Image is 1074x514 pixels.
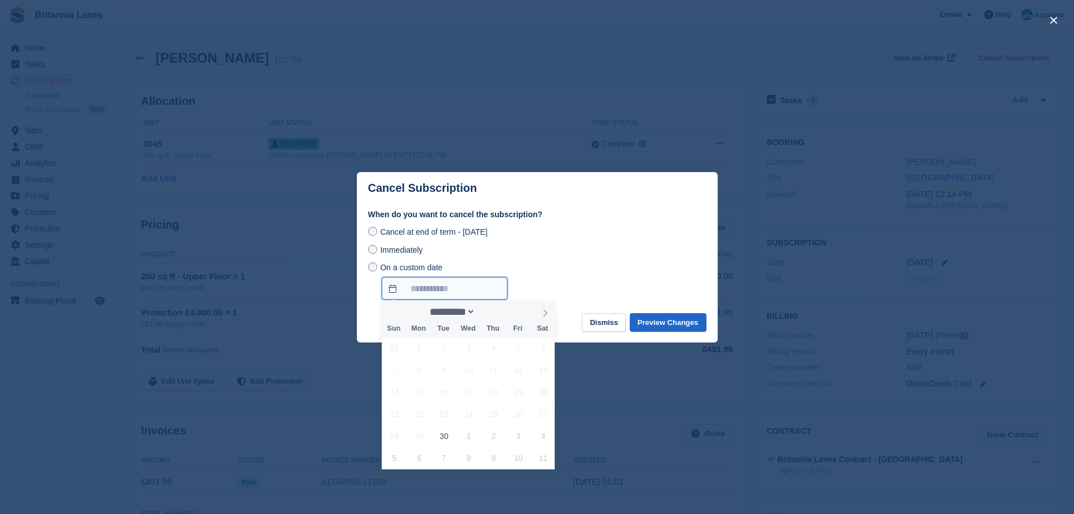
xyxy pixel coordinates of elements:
span: October 11, 2025 [532,447,554,469]
span: September 17, 2025 [458,381,480,403]
span: Immediately [380,245,422,254]
span: Sun [382,325,406,332]
p: Cancel Subscription [368,182,477,195]
span: October 6, 2025 [408,447,430,469]
span: September 23, 2025 [433,403,455,425]
span: September 16, 2025 [433,381,455,403]
button: close [1045,11,1063,29]
span: September 19, 2025 [507,381,529,403]
span: October 3, 2025 [507,425,529,447]
span: October 1, 2025 [458,425,480,447]
span: October 9, 2025 [483,447,505,469]
span: October 4, 2025 [532,425,554,447]
span: September 22, 2025 [408,403,430,425]
span: September 28, 2025 [383,425,405,447]
span: On a custom date [380,263,443,272]
select: Month [426,306,475,318]
span: September 15, 2025 [408,381,430,403]
span: Fri [505,325,530,332]
label: When do you want to cancel the subscription? [368,209,706,221]
span: October 7, 2025 [433,447,455,469]
input: Immediately [368,245,377,254]
span: September 8, 2025 [408,359,430,381]
span: October 8, 2025 [458,447,480,469]
input: Year [475,306,511,318]
span: September 11, 2025 [483,359,505,381]
span: September 9, 2025 [433,359,455,381]
span: September 30, 2025 [433,425,455,447]
span: September 29, 2025 [408,425,430,447]
span: September 26, 2025 [507,403,529,425]
span: August 31, 2025 [383,337,405,359]
span: October 10, 2025 [507,447,529,469]
span: September 4, 2025 [483,337,505,359]
button: Preview Changes [630,313,706,332]
input: On a custom date [382,277,507,300]
span: October 5, 2025 [383,447,405,469]
button: Dismiss [582,313,626,332]
span: Tue [431,325,456,332]
span: September 5, 2025 [507,337,529,359]
input: Cancel at end of term - [DATE] [368,227,377,236]
span: Sat [530,325,555,332]
span: September 2, 2025 [433,337,455,359]
span: September 12, 2025 [507,359,529,381]
span: Wed [456,325,480,332]
span: September 24, 2025 [458,403,480,425]
span: September 3, 2025 [458,337,480,359]
span: September 13, 2025 [532,359,554,381]
span: September 27, 2025 [532,403,554,425]
span: September 6, 2025 [532,337,554,359]
span: September 25, 2025 [483,403,505,425]
span: Mon [406,325,431,332]
span: September 21, 2025 [383,403,405,425]
span: September 18, 2025 [483,381,505,403]
span: September 1, 2025 [408,337,430,359]
span: October 2, 2025 [483,425,505,447]
span: September 10, 2025 [458,359,480,381]
span: Cancel at end of term - [DATE] [380,227,487,236]
span: September 20, 2025 [532,381,554,403]
span: September 7, 2025 [383,359,405,381]
input: On a custom date [368,262,377,271]
span: Thu [480,325,505,332]
span: September 14, 2025 [383,381,405,403]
